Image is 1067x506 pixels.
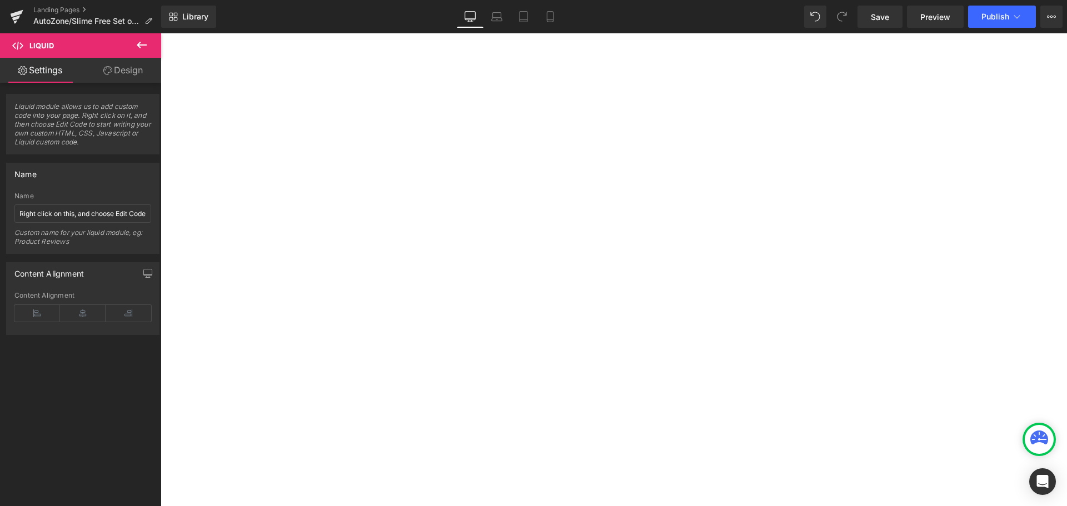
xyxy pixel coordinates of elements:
a: Tablet [510,6,537,28]
a: Design [83,58,163,83]
a: Landing Pages [33,6,161,14]
button: More [1040,6,1063,28]
div: Content Alignment [14,263,84,278]
a: Desktop [457,6,483,28]
button: Publish [968,6,1036,28]
div: Custom name for your liquid module, eg: Product Reviews [14,228,151,253]
span: Save [871,11,889,23]
div: Content Alignment [14,292,151,299]
button: Redo [831,6,853,28]
span: Publish [981,12,1009,21]
a: Mobile [537,6,564,28]
span: Preview [920,11,950,23]
a: Laptop [483,6,510,28]
a: New Library [161,6,216,28]
span: Liquid [29,41,54,50]
span: Liquid module allows us to add custom code into your page. Right click on it, and then choose Edi... [14,102,151,154]
button: Undo [804,6,826,28]
div: Name [14,163,37,179]
span: AutoZone/Slime Free Set of Tires Sweepstakes [33,17,140,26]
a: Preview [907,6,964,28]
div: Name [14,192,151,200]
div: Open Intercom Messenger [1029,468,1056,495]
span: Library [182,12,208,22]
